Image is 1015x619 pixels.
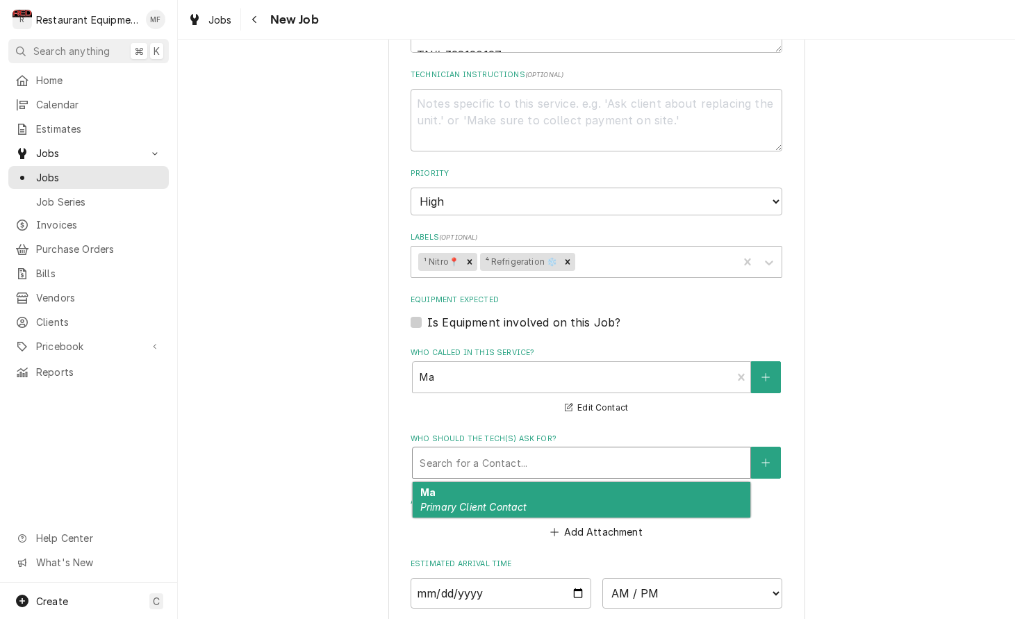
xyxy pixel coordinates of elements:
[480,253,561,271] div: ⁴ Refrigeration ❄️
[439,233,478,241] span: ( optional )
[134,44,144,58] span: ⌘
[8,142,169,165] a: Go to Jobs
[154,44,160,58] span: K
[8,190,169,213] a: Job Series
[418,253,462,271] div: ¹ Nitro📍
[411,69,782,151] div: Technician Instructions
[411,347,782,416] div: Who called in this service?
[411,559,782,608] div: Estimated Arrival Time
[36,13,138,27] div: Restaurant Equipment Diagnostics
[420,501,527,513] em: Primary Client Contact
[266,10,319,29] span: New Job
[8,361,169,383] a: Reports
[36,217,162,232] span: Invoices
[411,168,782,215] div: Priority
[411,578,591,609] input: Date
[36,242,162,256] span: Purchase Orders
[761,458,770,468] svg: Create New Contact
[8,39,169,63] button: Search anything⌘K
[411,434,782,479] div: Who should the tech(s) ask for?
[36,73,162,88] span: Home
[8,311,169,333] a: Clients
[8,551,169,574] a: Go to What's New
[153,594,160,609] span: C
[8,69,169,92] a: Home
[8,335,169,358] a: Go to Pricebook
[36,339,141,354] span: Pricebook
[244,8,266,31] button: Navigate back
[411,496,782,542] div: Attachments
[462,253,477,271] div: Remove ¹ Nitro📍
[411,232,782,243] label: Labels
[36,315,162,329] span: Clients
[36,595,68,607] span: Create
[8,262,169,285] a: Bills
[420,486,436,498] strong: Ma
[33,44,110,58] span: Search anything
[13,10,32,29] div: R
[182,8,238,31] a: Jobs
[36,290,162,305] span: Vendors
[427,314,620,331] label: Is Equipment involved on this Job?
[36,170,162,185] span: Jobs
[8,166,169,189] a: Jobs
[208,13,232,27] span: Jobs
[8,93,169,116] a: Calendar
[8,286,169,309] a: Vendors
[36,97,162,112] span: Calendar
[13,10,32,29] div: Restaurant Equipment Diagnostics's Avatar
[602,578,783,609] select: Time Select
[146,10,165,29] div: MF
[146,10,165,29] div: Madyson Fisher's Avatar
[548,522,645,542] button: Add Attachment
[411,496,782,507] label: Attachments
[411,347,782,358] label: Who called in this service?
[563,399,630,417] button: Edit Contact
[761,372,770,382] svg: Create New Contact
[411,295,782,306] label: Equipment Expected
[36,195,162,209] span: Job Series
[36,531,160,545] span: Help Center
[411,295,782,330] div: Equipment Expected
[411,559,782,570] label: Estimated Arrival Time
[411,168,782,179] label: Priority
[751,361,780,393] button: Create New Contact
[560,253,575,271] div: Remove ⁴ Refrigeration ❄️
[8,213,169,236] a: Invoices
[525,71,564,79] span: ( optional )
[8,238,169,261] a: Purchase Orders
[36,365,162,379] span: Reports
[8,117,169,140] a: Estimates
[36,555,160,570] span: What's New
[411,69,782,81] label: Technician Instructions
[36,146,141,160] span: Jobs
[36,122,162,136] span: Estimates
[751,447,780,479] button: Create New Contact
[8,527,169,550] a: Go to Help Center
[411,434,782,445] label: Who should the tech(s) ask for?
[36,266,162,281] span: Bills
[411,232,782,277] div: Labels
